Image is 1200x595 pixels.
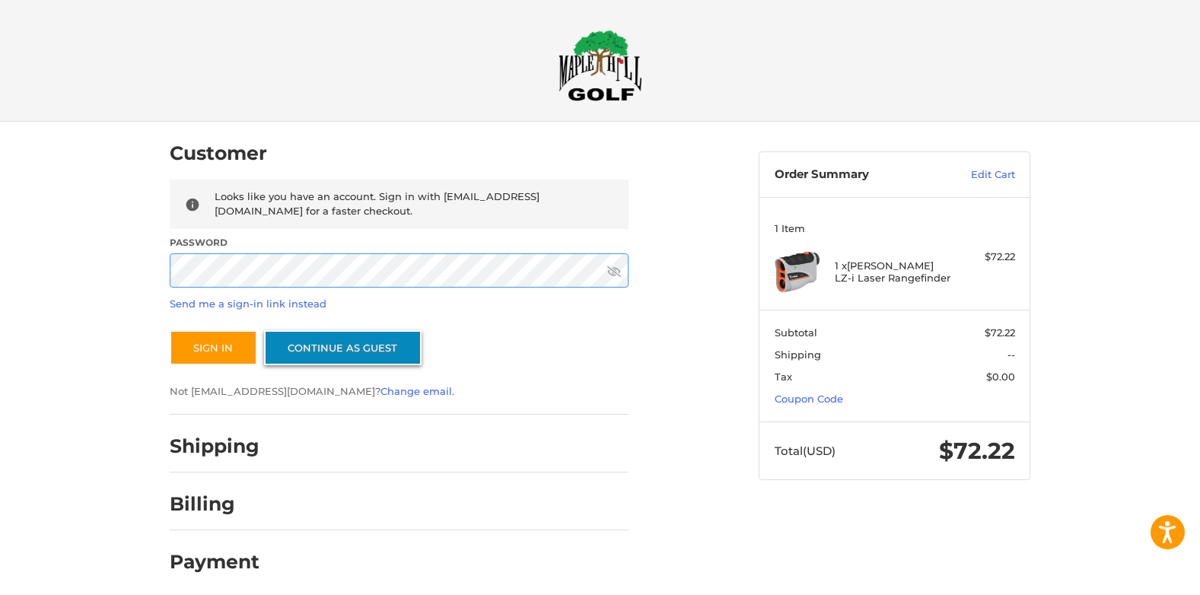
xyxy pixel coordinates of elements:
[835,259,951,285] h4: 1 x [PERSON_NAME] LZ-i Laser Rangefinder
[170,384,629,399] p: Not [EMAIL_ADDRESS][DOMAIN_NAME]? .
[170,297,326,310] a: Send me a sign-in link instead
[775,371,792,383] span: Tax
[986,371,1015,383] span: $0.00
[170,550,259,574] h2: Payment
[938,167,1015,183] a: Edit Cart
[170,236,629,250] label: Password
[775,393,843,405] a: Coupon Code
[1007,348,1015,361] span: --
[170,492,259,516] h2: Billing
[170,330,257,365] button: Sign In
[985,326,1015,339] span: $72.22
[170,142,267,165] h2: Customer
[559,30,642,101] img: Maple Hill Golf
[775,444,836,458] span: Total (USD)
[170,434,259,458] h2: Shipping
[939,437,1015,465] span: $72.22
[775,167,938,183] h3: Order Summary
[264,330,422,365] a: Continue as guest
[775,348,821,361] span: Shipping
[955,250,1015,265] div: $72.22
[380,385,452,397] a: Change email
[775,326,817,339] span: Subtotal
[215,190,540,218] span: Looks like you have an account. Sign in with [EMAIL_ADDRESS][DOMAIN_NAME] for a faster checkout.
[775,222,1015,234] h3: 1 Item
